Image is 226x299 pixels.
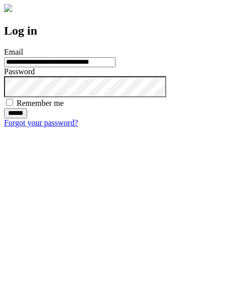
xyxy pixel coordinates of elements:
[4,48,23,56] label: Email
[17,99,64,107] label: Remember me
[4,4,12,12] img: logo-4e3dc11c47720685a147b03b5a06dd966a58ff35d612b21f08c02c0306f2b779.png
[4,67,35,76] label: Password
[4,118,78,127] a: Forgot your password?
[4,24,222,38] h2: Log in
